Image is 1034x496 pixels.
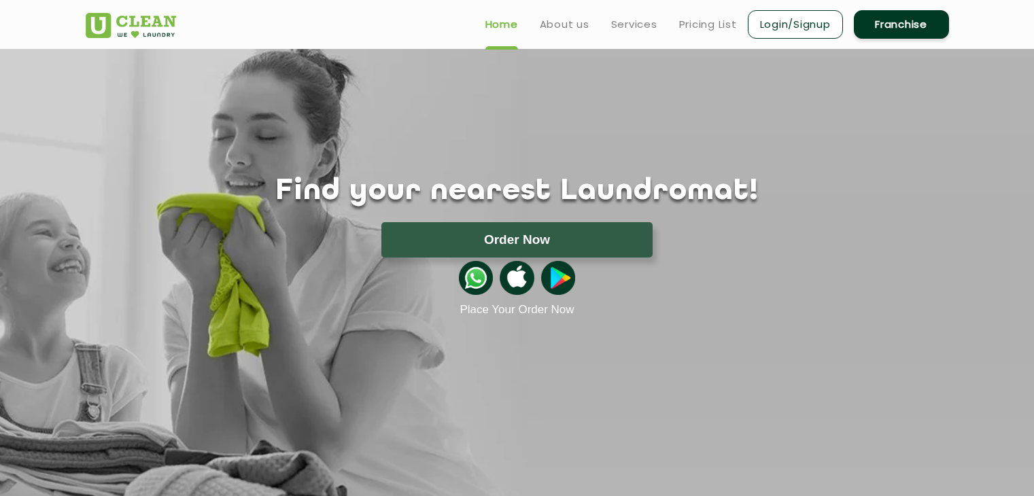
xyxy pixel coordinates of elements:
img: apple-icon.png [500,261,534,295]
img: UClean Laundry and Dry Cleaning [86,13,176,38]
a: Place Your Order Now [460,303,574,317]
a: Franchise [854,10,949,39]
button: Order Now [381,222,653,258]
a: Services [611,16,657,33]
a: Pricing List [679,16,737,33]
a: About us [540,16,589,33]
a: Login/Signup [748,10,843,39]
a: Home [485,16,518,33]
img: whatsappicon.png [459,261,493,295]
img: playstoreicon.png [541,261,575,295]
h1: Find your nearest Laundromat! [75,175,959,209]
